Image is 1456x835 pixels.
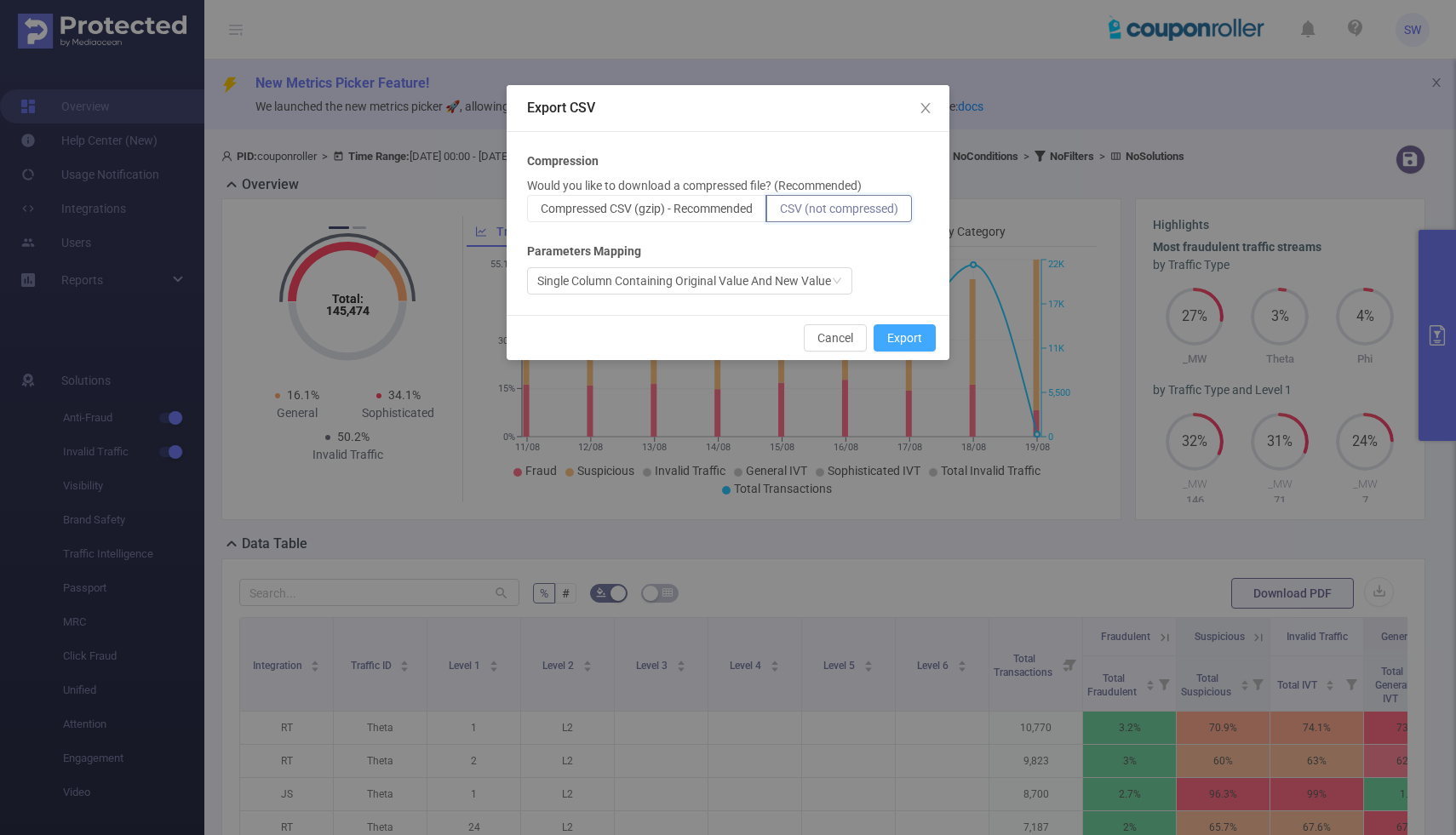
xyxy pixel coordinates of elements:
[527,243,641,260] b: Parameters Mapping
[804,324,867,352] button: Cancel
[541,202,753,215] span: Compressed CSV (gzip) - Recommended
[919,101,932,115] i: icon: close
[874,324,936,352] button: Export
[537,268,831,294] div: Single Column Containing Original Value And New Value
[902,85,949,133] button: Close
[527,177,862,195] p: Would you like to download a compressed file? (Recommended)
[832,276,842,288] i: icon: down
[527,152,599,170] b: Compression
[780,202,898,215] span: CSV (not compressed)
[527,99,929,117] div: Export CSV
